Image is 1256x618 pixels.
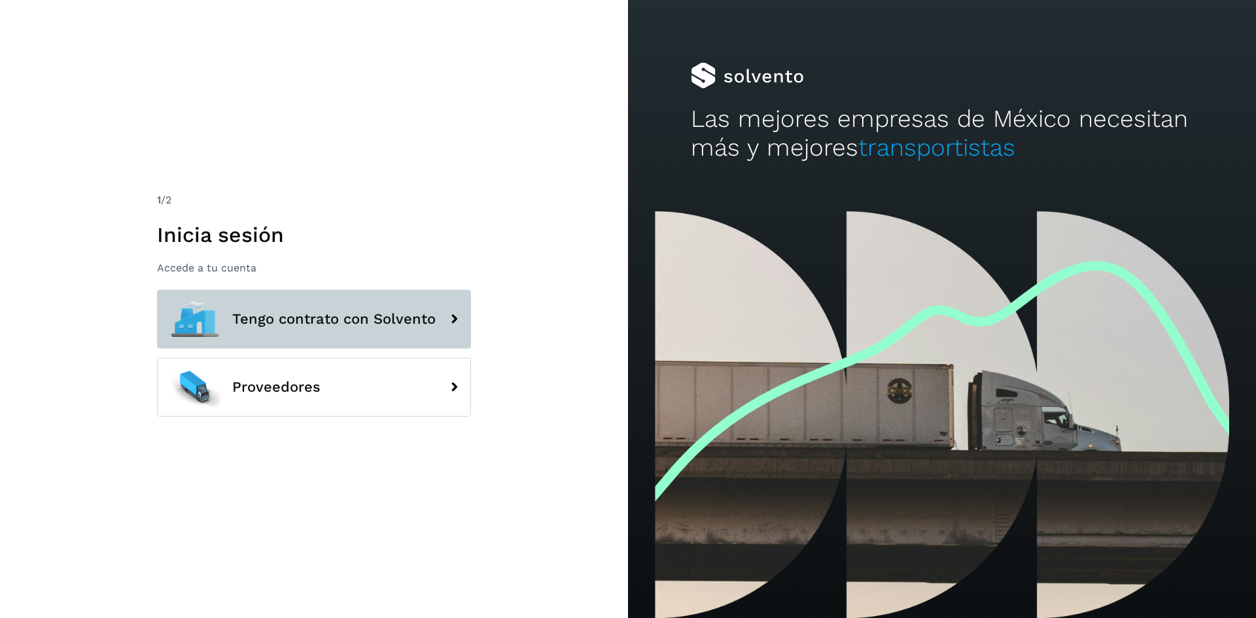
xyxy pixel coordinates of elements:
span: Tengo contrato con Solvento [232,311,436,327]
span: 1 [157,194,161,206]
div: /2 [157,192,471,208]
p: Accede a tu cuenta [157,262,471,274]
button: Tengo contrato con Solvento [157,290,471,349]
h1: Inicia sesión [157,222,471,247]
h2: Las mejores empresas de México necesitan más y mejores [691,105,1193,163]
button: Proveedores [157,358,471,417]
span: transportistas [858,133,1015,162]
span: Proveedores [232,379,321,395]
